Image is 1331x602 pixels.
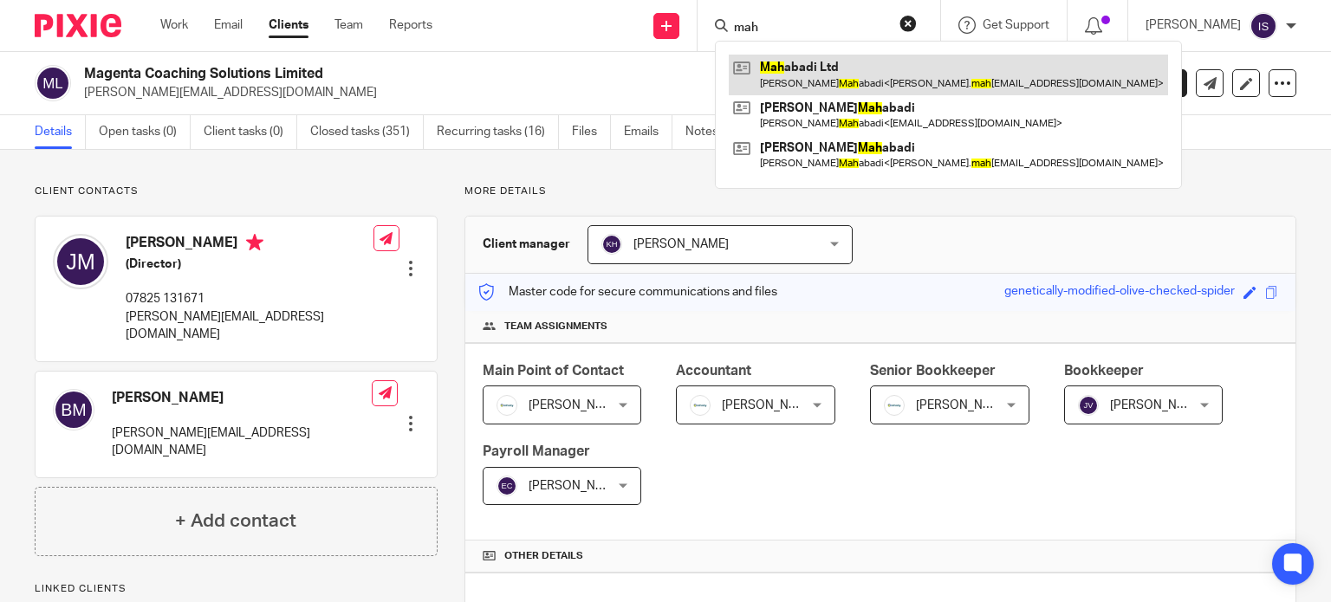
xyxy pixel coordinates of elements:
p: [PERSON_NAME] [1146,16,1241,34]
h4: [PERSON_NAME] [126,234,373,256]
img: svg%3E [53,389,94,430]
a: Files [572,115,611,149]
p: 07825 131671 [126,290,373,307]
h3: Client manager [483,236,570,253]
a: Details [35,115,86,149]
p: [PERSON_NAME][EMAIL_ADDRESS][DOMAIN_NAME] [126,308,373,344]
img: Infinity%20Logo%20with%20Whitespace%20.png [690,395,711,416]
div: genetically-modified-olive-checked-spider [1004,282,1235,302]
p: [PERSON_NAME][EMAIL_ADDRESS][DOMAIN_NAME] [84,84,1061,101]
img: Infinity%20Logo%20with%20Whitespace%20.png [884,395,905,416]
a: Team [334,16,363,34]
a: Closed tasks (351) [310,115,424,149]
a: Clients [269,16,308,34]
h5: (Director) [126,256,373,273]
a: Emails [624,115,672,149]
i: Primary [246,234,263,251]
img: svg%3E [53,234,108,289]
p: Linked clients [35,582,438,596]
a: Reports [389,16,432,34]
span: [PERSON_NAME] [633,238,729,250]
span: [PERSON_NAME] [529,480,624,492]
span: Senior Bookkeeper [870,364,996,378]
span: Bookkeeper [1064,364,1144,378]
span: Team assignments [504,320,607,333]
img: svg%3E [1078,395,1099,416]
a: Work [160,16,188,34]
span: Payroll Manager [483,444,590,458]
span: Main Point of Contact [483,364,624,378]
img: Infinity%20Logo%20with%20Whitespace%20.png [497,395,517,416]
span: [PERSON_NAME] [916,399,1011,411]
span: [PERSON_NAME] [529,399,624,411]
a: Email [214,16,243,34]
input: Search [732,21,888,36]
span: Other details [504,549,583,563]
img: Pixie [35,14,121,37]
span: Accountant [676,364,751,378]
p: Master code for secure communications and files [478,283,777,301]
a: Notes (2) [685,115,749,149]
span: Get Support [983,19,1049,31]
button: Clear [899,15,917,32]
img: svg%3E [35,65,71,101]
span: [PERSON_NAME] [722,399,817,411]
img: svg%3E [601,234,622,255]
p: Client contacts [35,184,438,198]
span: [PERSON_NAME] [1110,399,1205,411]
p: More details [464,184,1296,198]
a: Recurring tasks (16) [437,115,559,149]
a: Client tasks (0) [204,115,297,149]
p: [PERSON_NAME][EMAIL_ADDRESS][DOMAIN_NAME] [112,424,372,460]
a: Open tasks (0) [99,115,191,149]
h2: Magenta Coaching Solutions Limited [84,65,866,83]
img: svg%3E [497,476,517,496]
h4: + Add contact [175,508,296,534]
h4: [PERSON_NAME] [112,389,372,407]
img: svg%3E [1250,12,1277,40]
